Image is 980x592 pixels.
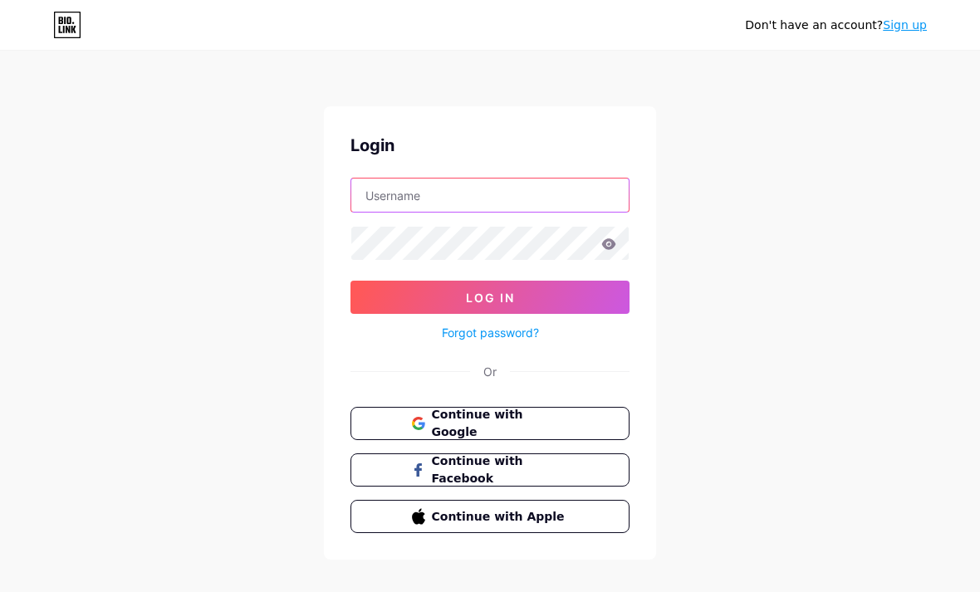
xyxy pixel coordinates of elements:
div: Don't have an account? [745,17,927,34]
span: Continue with Facebook [432,453,569,487]
button: Continue with Facebook [350,453,630,487]
a: Forgot password? [442,324,539,341]
div: Or [483,363,497,380]
div: Login [350,133,630,158]
span: Continue with Apple [432,508,569,526]
button: Log In [350,281,630,314]
button: Continue with Google [350,407,630,440]
input: Username [351,179,629,212]
button: Continue with Apple [350,500,630,533]
span: Log In [466,291,515,305]
a: Sign up [883,18,927,32]
span: Continue with Google [432,406,569,441]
